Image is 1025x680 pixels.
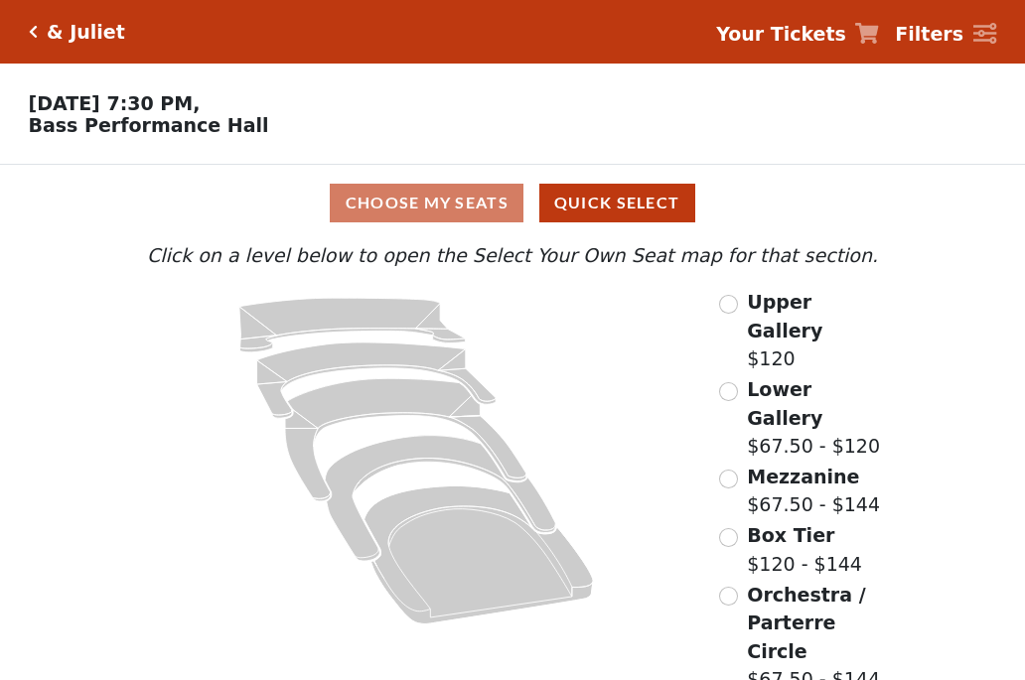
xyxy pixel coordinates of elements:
[747,375,883,461] label: $67.50 - $120
[47,21,125,44] h5: & Juliet
[747,584,865,662] span: Orchestra / Parterre Circle
[716,20,879,49] a: Your Tickets
[239,298,466,352] path: Upper Gallery - Seats Available: 163
[257,342,497,418] path: Lower Gallery - Seats Available: 91
[747,463,880,519] label: $67.50 - $144
[747,521,862,578] label: $120 - $144
[747,466,859,487] span: Mezzanine
[365,486,594,624] path: Orchestra / Parterre Circle - Seats Available: 36
[747,378,822,429] span: Lower Gallery
[142,241,883,270] p: Click on a level below to open the Select Your Own Seat map for that section.
[895,23,963,45] strong: Filters
[895,20,996,49] a: Filters
[539,184,695,222] button: Quick Select
[747,291,822,341] span: Upper Gallery
[747,524,834,546] span: Box Tier
[29,25,38,39] a: Click here to go back to filters
[747,288,883,373] label: $120
[716,23,846,45] strong: Your Tickets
